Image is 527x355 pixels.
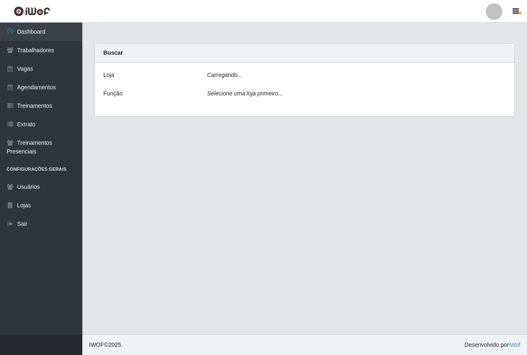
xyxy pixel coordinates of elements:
span: © 2025 . [89,341,123,349]
span: IWOF [89,341,104,348]
img: CoreUI Logo [14,6,50,16]
label: Função [103,89,123,98]
span: Desenvolvido por [464,341,520,349]
strong: Buscar [103,49,123,56]
label: Loja [103,71,114,79]
i: Selecione uma loja primeiro... [207,90,283,97]
a: iWof [509,341,520,348]
i: Carregando... [207,72,243,78]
